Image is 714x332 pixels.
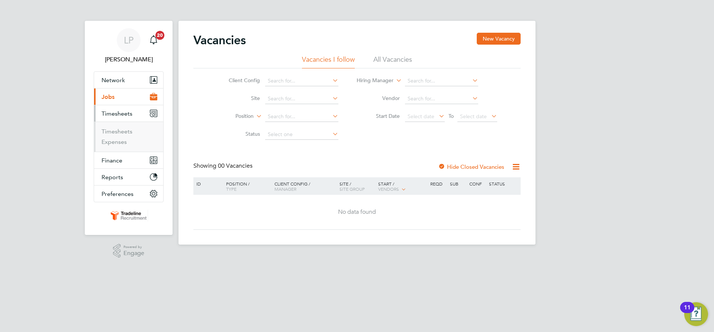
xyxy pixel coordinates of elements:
button: Open Resource Center, 11 new notifications [684,302,708,326]
a: Go to home page [94,210,164,222]
a: Expenses [102,138,127,145]
a: 20 [146,28,161,52]
input: Search for... [265,76,338,86]
a: Timesheets [102,128,132,135]
a: Powered byEngage [113,244,145,258]
span: Jobs [102,93,115,100]
span: Reports [102,174,123,181]
label: Position [211,113,254,120]
button: Finance [94,152,163,168]
span: 00 Vacancies [218,162,253,170]
h2: Vacancies [193,33,246,48]
div: Start / [376,177,428,196]
button: New Vacancy [477,33,521,45]
div: Client Config / [273,177,338,195]
div: Sub [448,177,467,190]
span: Finance [102,157,122,164]
button: Preferences [94,186,163,202]
span: Manager [274,186,296,192]
a: LP[PERSON_NAME] [94,28,164,64]
input: Search for... [405,94,478,104]
span: Engage [123,250,144,257]
span: Type [226,186,237,192]
input: Search for... [265,94,338,104]
div: Showing [193,162,254,170]
span: Powered by [123,244,144,250]
li: Vacancies I follow [302,55,355,68]
div: 11 [684,307,691,317]
span: Lauren Pearson [94,55,164,64]
div: Timesheets [94,122,163,152]
label: Vendor [357,95,400,101]
span: Timesheets [102,110,132,117]
span: Preferences [102,190,134,197]
span: 20 [155,31,164,40]
label: Site [217,95,260,101]
li: All Vacancies [373,55,412,68]
span: Site Group [340,186,365,192]
label: Start Date [357,113,400,119]
input: Search for... [405,76,478,86]
button: Network [94,72,163,88]
div: ID [194,177,221,190]
div: Reqd [428,177,448,190]
button: Jobs [94,88,163,105]
div: Position / [221,177,273,195]
span: Vendors [378,186,399,192]
img: tradelinerecruitment-logo-retina.png [109,210,148,222]
span: Select date [408,113,434,120]
button: Timesheets [94,105,163,122]
div: Conf [467,177,487,190]
label: Hide Closed Vacancies [438,163,504,170]
label: Client Config [217,77,260,84]
span: Select date [460,113,487,120]
span: Network [102,77,125,84]
div: Site / [338,177,377,195]
nav: Main navigation [85,21,173,235]
span: To [446,111,456,121]
span: LP [124,35,134,45]
label: Hiring Manager [351,77,393,84]
button: Reports [94,169,163,185]
label: Status [217,130,260,137]
div: No data found [194,208,520,216]
input: Select one [265,129,338,140]
input: Search for... [265,112,338,122]
div: Status [487,177,520,190]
